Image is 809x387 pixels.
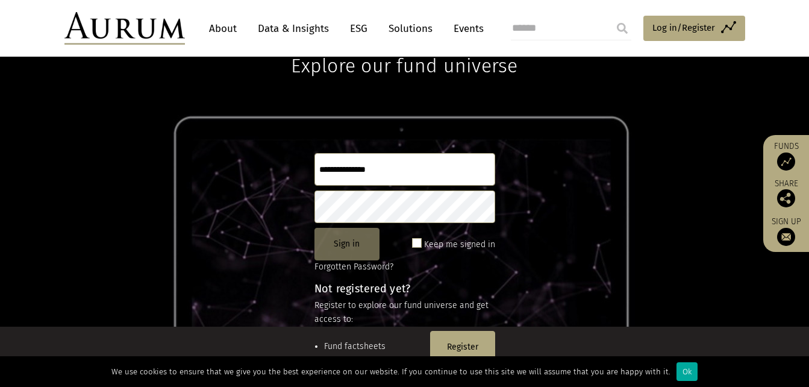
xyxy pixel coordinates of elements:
img: Access Funds [777,153,795,171]
a: ESG [344,17,373,40]
button: Sign in [314,228,380,260]
img: Aurum [64,12,185,45]
p: Register to explore our fund universe and get access to: [314,299,495,326]
label: Keep me signed in [424,238,495,252]
button: Register [430,331,495,363]
input: Submit [610,16,634,40]
a: Events [448,17,484,40]
a: About [203,17,243,40]
a: Funds [769,141,803,171]
a: Forgotten Password? [314,262,393,272]
a: Log in/Register [643,16,745,41]
img: Sign up to our newsletter [777,228,795,246]
a: Sign up [769,216,803,246]
h4: Not registered yet? [314,283,495,294]
li: Fund factsheets [324,340,425,353]
a: Data & Insights [252,17,335,40]
div: Ok [676,362,698,381]
img: Share this post [777,189,795,207]
span: Log in/Register [652,20,715,35]
a: Solutions [383,17,439,40]
div: Share [769,180,803,207]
